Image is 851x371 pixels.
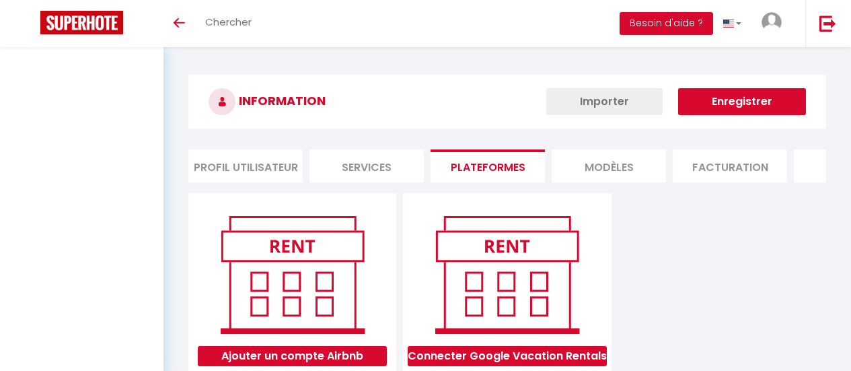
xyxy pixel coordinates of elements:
[431,149,545,182] li: Plateformes
[421,210,593,339] img: rent.png
[819,15,836,32] img: logout
[762,12,782,32] img: ...
[205,15,252,29] span: Chercher
[678,88,806,115] button: Enregistrer
[408,346,607,366] button: Connecter Google Vacation Rentals
[546,88,663,115] button: Importer
[188,149,303,182] li: Profil Utilisateur
[207,210,378,339] img: rent.png
[309,149,424,182] li: Services
[188,75,826,129] h3: INFORMATION
[673,149,787,182] li: Facturation
[620,12,713,35] button: Besoin d'aide ?
[552,149,666,182] li: MODÈLES
[40,11,123,34] img: Super Booking
[198,346,387,366] button: Ajouter un compte Airbnb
